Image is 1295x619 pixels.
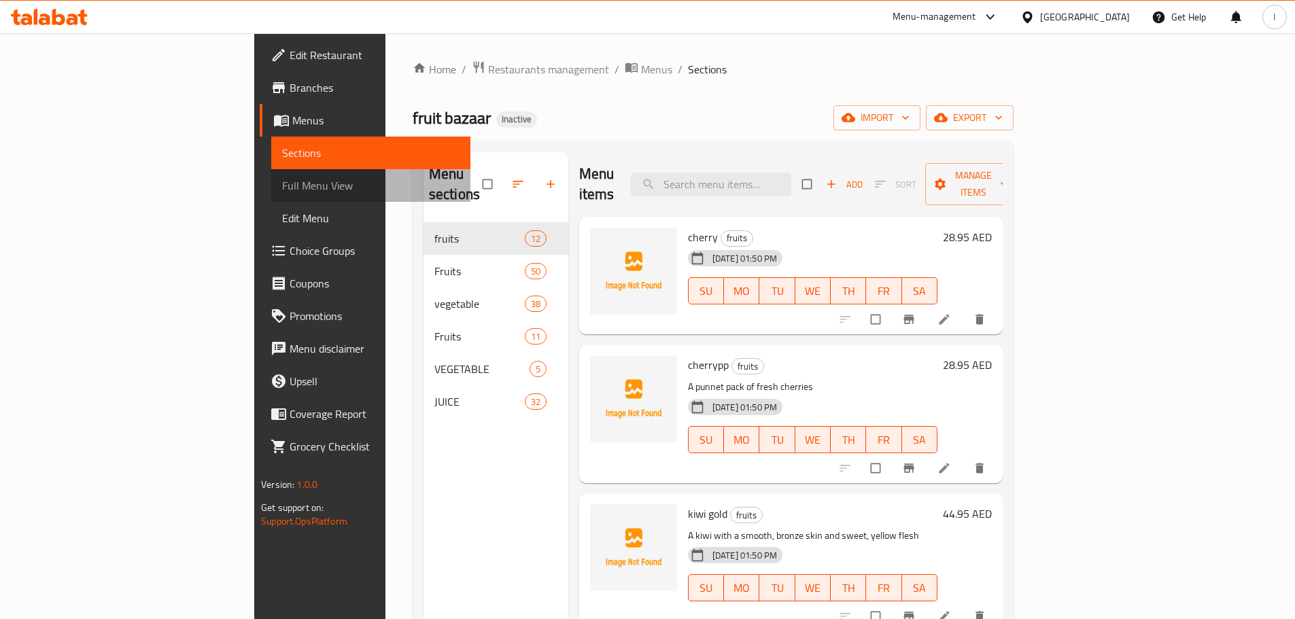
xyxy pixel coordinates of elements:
[707,401,782,414] span: [DATE] 01:50 PM
[688,574,724,601] button: SU
[678,61,683,77] li: /
[937,461,954,475] a: Edit menu item
[290,275,460,291] span: Coupons
[894,453,927,483] button: Branch-specific-item
[590,504,677,591] img: kiwi gold
[908,281,932,301] span: SA
[724,574,759,601] button: MO
[721,230,753,246] span: fruits
[801,430,825,450] span: WE
[866,574,901,601] button: FR
[525,393,547,410] div: items
[866,277,901,304] button: FR
[260,332,470,365] a: Menu disclaimer
[261,512,347,530] a: Support.OpsPlatform
[943,504,992,523] h6: 44.95 AED
[525,328,547,344] div: items
[731,358,764,374] div: fruits
[434,296,525,312] div: vegetable
[292,112,460,128] span: Menus
[525,395,546,408] span: 32
[1273,10,1275,24] span: I
[424,217,568,423] nav: Menu sections
[759,574,795,601] button: TU
[871,430,896,450] span: FR
[688,355,729,375] span: cherrypp
[831,426,866,453] button: TH
[836,578,861,598] span: TH
[831,277,866,304] button: TH
[925,163,1022,205] button: Manage items
[893,9,976,25] div: Menu-management
[794,171,823,197] span: Select section
[424,222,568,255] div: fruits12
[290,373,460,389] span: Upsell
[833,105,920,130] button: import
[424,287,568,320] div: vegetable38
[765,430,789,450] span: TU
[795,426,831,453] button: WE
[831,574,866,601] button: TH
[965,304,997,334] button: delete
[871,578,896,598] span: FR
[937,313,954,326] a: Edit menu item
[936,167,1011,201] span: Manage items
[434,263,525,279] span: Fruits
[902,574,937,601] button: SA
[823,174,866,195] button: Add
[688,227,718,247] span: cherry
[908,430,932,450] span: SA
[866,174,925,195] span: Select section first
[260,104,470,137] a: Menus
[795,574,831,601] button: WE
[290,308,460,324] span: Promotions
[260,365,470,397] a: Upsell
[413,103,491,133] span: fruit bazaar
[641,61,672,77] span: Menus
[530,363,546,376] span: 5
[688,527,937,544] p: A kiwi with a smooth, bronze skin and sweet, yellow flesh
[282,177,460,194] span: Full Menu View
[496,113,537,125] span: Inactive
[908,578,932,598] span: SA
[525,296,547,312] div: items
[902,277,937,304] button: SA
[271,202,470,234] a: Edit Menu
[965,453,997,483] button: delete
[525,230,547,247] div: items
[579,164,615,205] h2: Menu items
[434,230,525,247] span: fruits
[290,243,460,259] span: Choice Groups
[732,359,763,374] span: fruits
[525,265,546,278] span: 50
[271,169,470,202] a: Full Menu View
[694,430,719,450] span: SU
[434,393,525,410] span: JUICE
[503,169,536,199] span: Sort sections
[530,361,547,377] div: items
[801,281,825,301] span: WE
[631,173,791,196] input: search
[424,320,568,353] div: Fruits11
[260,397,470,430] a: Coverage Report
[844,109,910,126] span: import
[688,277,724,304] button: SU
[260,39,470,71] a: Edit Restaurant
[724,426,759,453] button: MO
[282,145,460,161] span: Sections
[823,174,866,195] span: Add item
[863,306,891,332] span: Select to update
[590,355,677,442] img: cherrypp
[724,277,759,304] button: MO
[290,79,460,96] span: Branches
[759,277,795,304] button: TU
[434,328,525,344] span: Fruits
[261,499,324,516] span: Get support on:
[836,430,861,450] span: TH
[894,304,927,334] button: Branch-specific-item
[902,426,937,453] button: SA
[615,61,619,77] li: /
[413,60,1014,78] nav: breadcrumb
[282,210,460,226] span: Edit Menu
